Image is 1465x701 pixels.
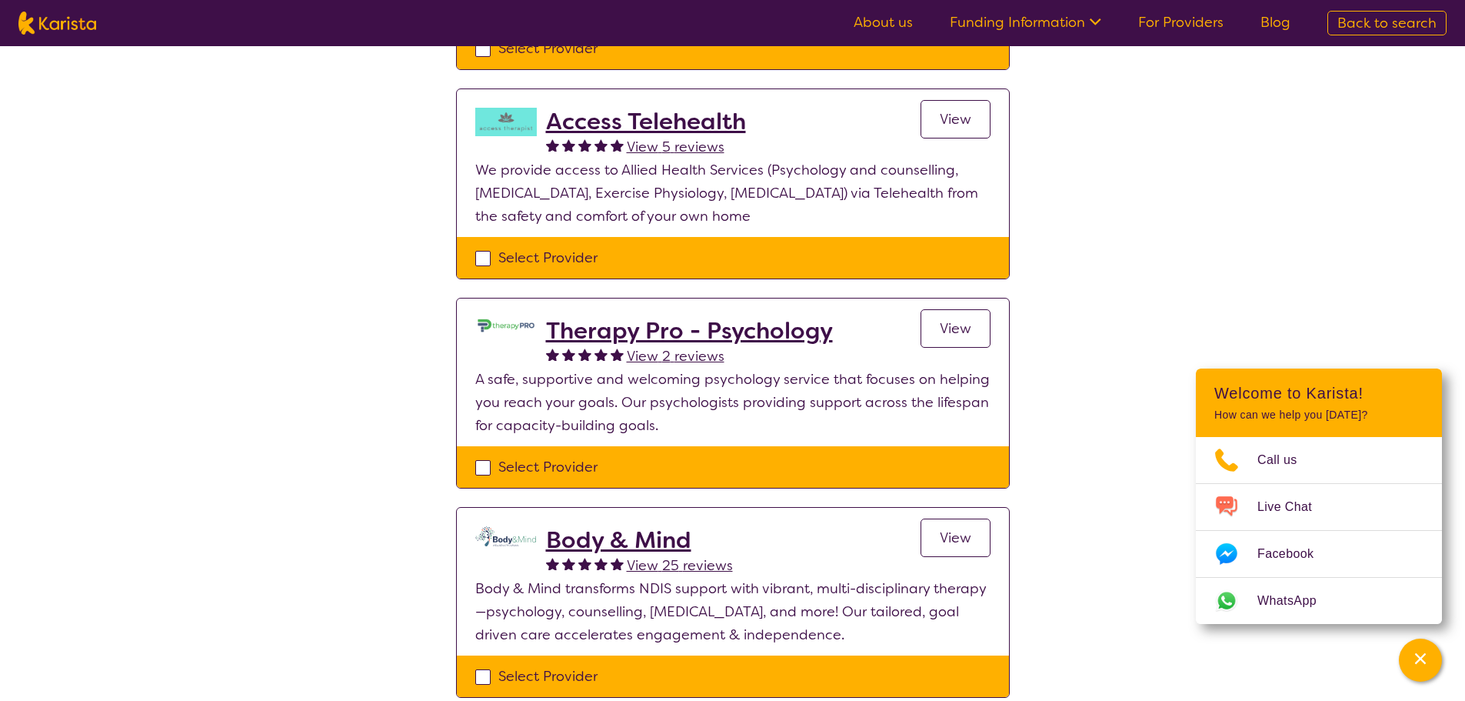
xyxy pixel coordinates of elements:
span: View 5 reviews [627,138,724,156]
a: View [921,309,991,348]
img: Karista logo [18,12,96,35]
div: Channel Menu [1196,369,1442,624]
img: fullstar [578,139,591,152]
span: View [940,319,971,338]
img: fullstar [611,139,624,152]
a: Blog [1260,13,1290,32]
a: Back to search [1327,11,1447,35]
img: fullstar [546,348,559,361]
a: View 25 reviews [627,554,733,577]
img: dzo1joyl8vpkomu9m2qk.jpg [475,317,537,334]
img: fullstar [594,348,608,361]
p: A safe, supportive and welcoming psychology service that focuses on helping you reach your goals.... [475,368,991,437]
a: Body & Mind [546,526,733,554]
img: fullstar [562,557,575,570]
img: qmpolprhjdhzpcuekzqg.svg [475,526,537,546]
img: hzy3j6chfzohyvwdpojv.png [475,108,537,136]
span: Back to search [1337,14,1437,32]
img: fullstar [594,139,608,152]
a: About us [854,13,913,32]
span: WhatsApp [1257,589,1335,613]
span: View [940,529,971,547]
a: View 2 reviews [627,345,724,368]
a: View [921,100,991,139]
span: View 25 reviews [627,556,733,575]
img: fullstar [546,557,559,570]
a: View [921,519,991,557]
span: View [940,110,971,129]
span: Call us [1257,449,1316,472]
span: Facebook [1257,542,1332,566]
a: For Providers [1138,13,1224,32]
img: fullstar [546,139,559,152]
img: fullstar [594,557,608,570]
a: Web link opens in a new tab. [1196,578,1442,624]
span: Live Chat [1257,496,1330,519]
button: Channel Menu [1399,639,1442,682]
a: View 5 reviews [627,135,724,159]
p: Body & Mind transforms NDIS support with vibrant, multi-disciplinary therapy—psychology, counsell... [475,577,991,646]
a: Funding Information [950,13,1101,32]
img: fullstar [611,557,624,570]
img: fullstar [578,557,591,570]
p: How can we help you [DATE]? [1214,409,1423,422]
span: View 2 reviews [627,347,724,366]
a: Therapy Pro - Psychology [546,317,833,345]
p: We provide access to Allied Health Services (Psychology and counselling, [MEDICAL_DATA], Exercise... [475,159,991,228]
ul: Choose channel [1196,437,1442,624]
img: fullstar [562,348,575,361]
h2: Welcome to Karista! [1214,384,1423,402]
a: Access Telehealth [546,108,746,135]
img: fullstar [578,348,591,361]
img: fullstar [611,348,624,361]
img: fullstar [562,139,575,152]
